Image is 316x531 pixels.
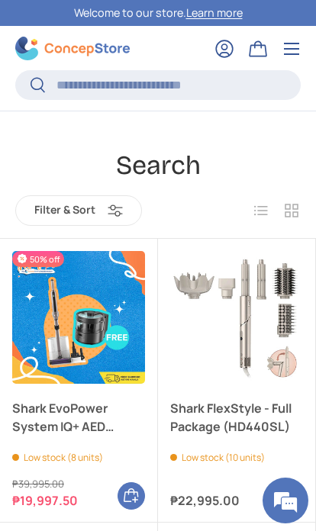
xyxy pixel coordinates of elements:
[186,5,243,20] a: Learn more
[170,399,303,436] a: Shark FlexStyle - Full Package (HD440SL)
[34,204,95,217] span: Filter & Sort
[170,251,303,384] a: Shark FlexStyle - Full Package (HD440SL)
[12,251,64,267] span: 50% off
[15,149,301,182] h1: Search
[15,195,142,226] button: Filter & Sort
[12,399,145,436] a: Shark EvoPower System IQ+ AED (CS851)
[15,37,130,60] img: ConcepStore
[12,251,145,384] a: Shark EvoPower System IQ+ AED (CS851)
[74,5,243,21] p: Welcome to our store.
